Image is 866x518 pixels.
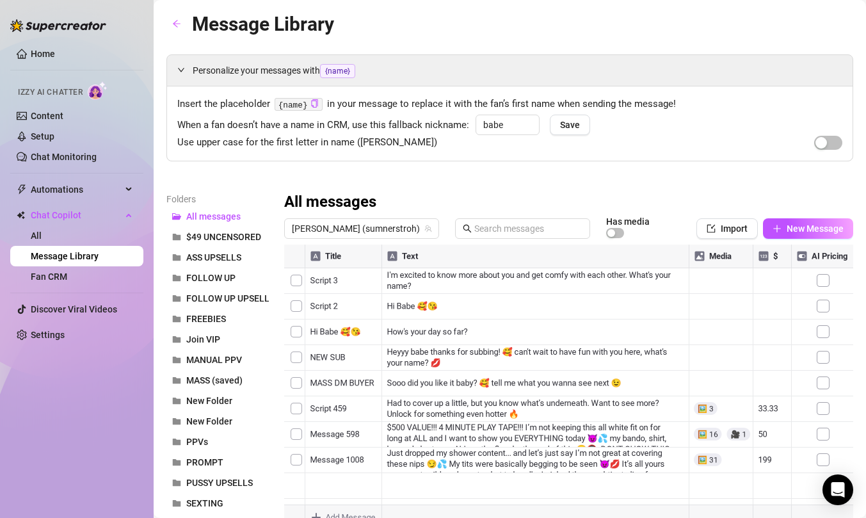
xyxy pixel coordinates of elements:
[707,224,716,233] span: import
[31,330,65,340] a: Settings
[166,268,269,288] button: FOLLOW UP
[31,49,55,59] a: Home
[186,437,208,447] span: PPVs
[166,411,269,432] button: New Folder
[560,120,580,130] span: Save
[177,135,437,150] span: Use upper case for the first letter in name ([PERSON_NAME])
[166,288,269,309] button: FOLLOW UP UPSELL
[88,81,108,100] img: AI Chatter
[166,350,269,370] button: MANUAL PPV
[310,99,319,109] button: Click to Copy
[284,192,376,213] h3: All messages
[186,232,261,242] span: $49 UNCENSORED
[172,232,181,241] span: folder
[320,64,355,78] span: {name}
[172,417,181,426] span: folder
[31,231,42,241] a: All
[310,99,319,108] span: copy
[17,184,27,195] span: thunderbolt
[166,493,269,514] button: SEXTING
[186,457,223,467] span: PROMPT
[166,329,269,350] button: Join VIP
[172,499,181,508] span: folder
[167,55,853,86] div: Personalize your messages with{name}
[186,375,243,385] span: MASS (saved)
[186,252,241,263] span: ASS UPSELLS
[186,314,226,324] span: FREEBIES
[172,376,181,385] span: folder
[186,396,232,406] span: New Folder
[172,355,181,364] span: folder
[192,9,334,39] article: Message Library
[193,63,842,78] span: Personalize your messages with
[166,370,269,391] button: MASS (saved)
[550,115,590,135] button: Save
[172,19,181,28] span: arrow-left
[172,314,181,323] span: folder
[186,498,223,508] span: SEXTING
[172,458,181,467] span: folder
[31,205,122,225] span: Chat Copilot
[763,218,853,239] button: New Message
[186,355,242,365] span: MANUAL PPV
[186,416,232,426] span: New Folder
[31,179,122,200] span: Automations
[166,192,269,206] article: Folders
[787,223,844,234] span: New Message
[177,66,185,74] span: expanded
[292,219,431,238] span: Sumner (sumnerstroh)
[172,335,181,344] span: folder
[166,206,269,227] button: All messages
[463,224,472,233] span: search
[31,152,97,162] a: Chat Monitoring
[31,304,117,314] a: Discover Viral Videos
[186,293,269,304] span: FOLLOW UP UPSELL
[31,251,99,261] a: Message Library
[172,437,181,446] span: folder
[186,478,253,488] span: PUSSY UPSELLS
[172,294,181,303] span: folder
[177,97,842,112] span: Insert the placeholder in your message to replace it with the fan’s first name when sending the m...
[172,212,181,221] span: folder-open
[696,218,758,239] button: Import
[773,224,782,233] span: plus
[474,222,582,236] input: Search messages
[424,225,432,232] span: team
[31,271,67,282] a: Fan CRM
[18,86,83,99] span: Izzy AI Chatter
[172,478,181,487] span: folder
[166,452,269,473] button: PROMPT
[606,218,650,225] article: Has media
[31,131,54,142] a: Setup
[172,253,181,262] span: folder
[166,227,269,247] button: $49 UNCENSORED
[166,247,269,268] button: ASS UPSELLS
[186,273,236,283] span: FOLLOW UP
[31,111,63,121] a: Content
[166,391,269,411] button: New Folder
[721,223,748,234] span: Import
[166,473,269,493] button: PUSSY UPSELLS
[172,396,181,405] span: folder
[17,211,25,220] img: Chat Copilot
[166,309,269,329] button: FREEBIES
[186,211,241,222] span: All messages
[172,273,181,282] span: folder
[822,474,853,505] div: Open Intercom Messenger
[275,98,323,111] code: {name}
[177,118,469,133] span: When a fan doesn’t have a name in CRM, use this fallback nickname:
[166,432,269,452] button: PPVs
[186,334,220,344] span: Join VIP
[10,19,106,32] img: logo-BBDzfeDw.svg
